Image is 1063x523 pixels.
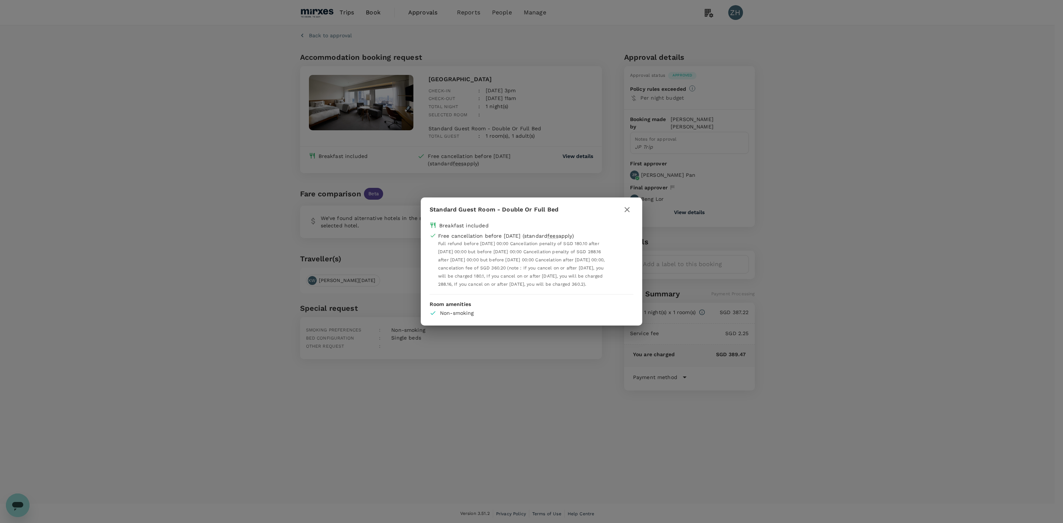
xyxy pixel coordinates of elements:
span: Full refund before [DATE] 00:00 Cancellation penalty of SGD 180.10 after [DATE] 00:00 but before ... [438,241,605,287]
div: Breakfast included [439,222,489,229]
span: fees [547,233,558,239]
p: Room amenities [430,300,633,308]
div: Free cancellation before [DATE] (standard apply) [438,232,574,240]
p: Non-smoking [440,309,490,317]
p: Standard Guest Room - Double Or Full Bed [430,205,558,214]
